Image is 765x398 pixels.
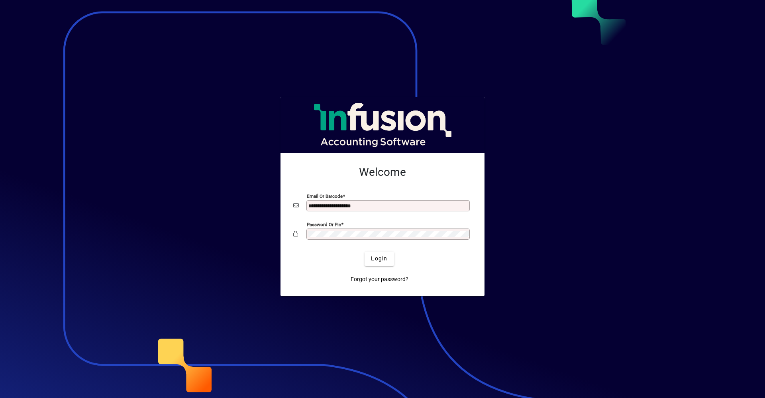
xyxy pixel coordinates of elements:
[351,275,408,284] span: Forgot your password?
[293,166,472,179] h2: Welcome
[365,252,394,266] button: Login
[307,221,341,227] mat-label: Password or Pin
[347,272,412,287] a: Forgot your password?
[371,254,387,263] span: Login
[307,193,343,199] mat-label: Email or Barcode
